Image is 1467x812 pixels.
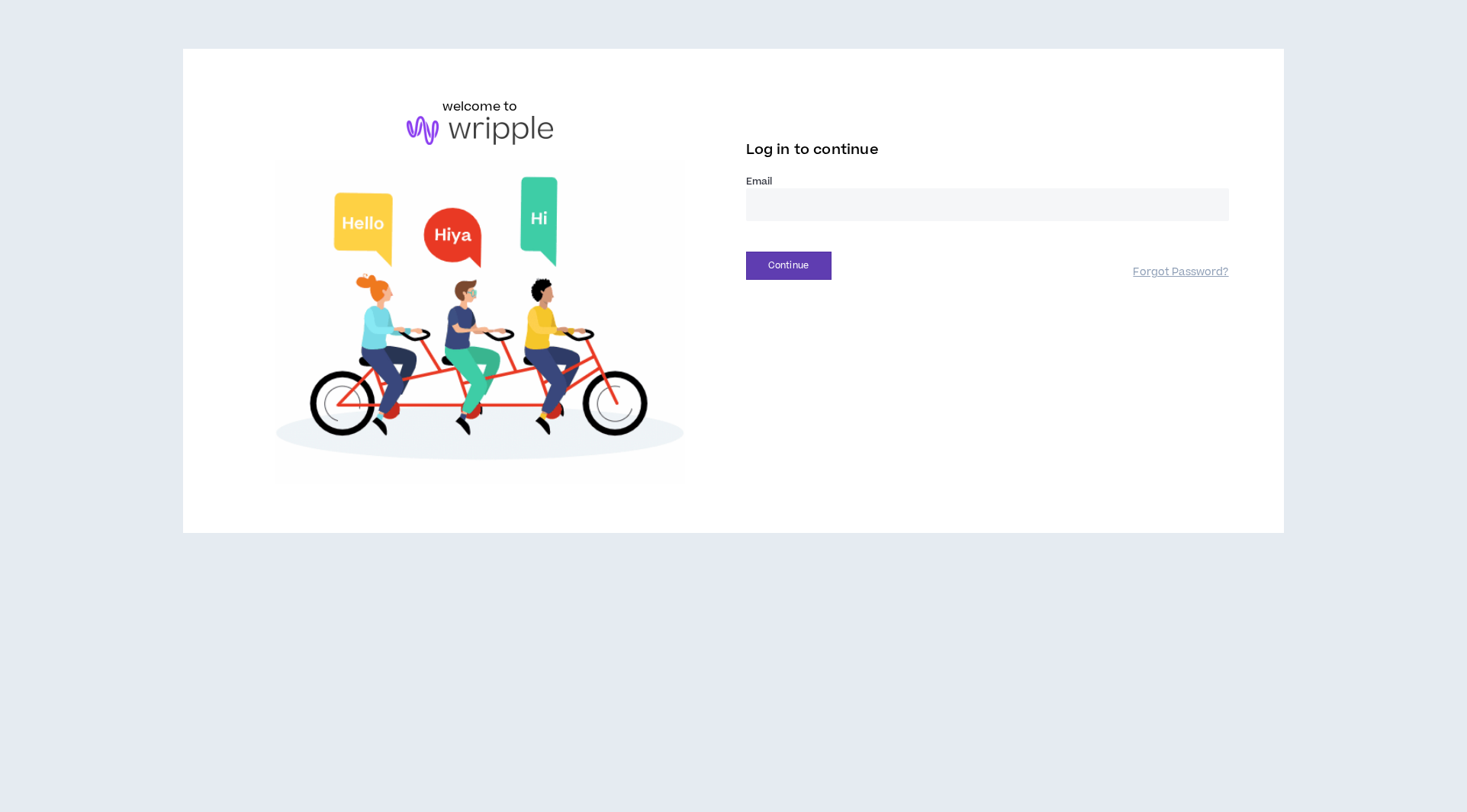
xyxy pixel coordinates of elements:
[1133,265,1228,280] a: Forgot Password?
[442,98,518,116] h6: welcome to
[746,140,879,159] span: Log in to continue
[746,252,832,280] button: Continue
[407,116,553,145] img: logo-brand.png
[746,175,1229,188] label: Email
[238,160,721,484] img: Welcome to Wripple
